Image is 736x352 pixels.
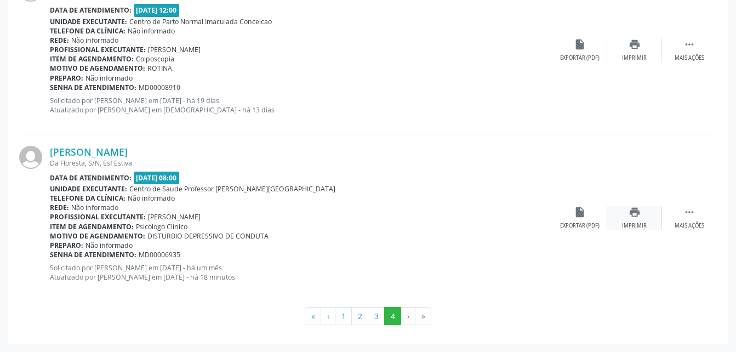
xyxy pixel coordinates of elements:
[50,203,69,212] b: Rede:
[351,307,368,326] button: Go to page 2
[134,4,180,16] span: [DATE] 12:00
[384,307,401,326] button: Go to page 4
[136,54,174,64] span: Colposcopia
[574,206,586,218] i: insert_drive_file
[50,83,136,92] b: Senha de atendimento:
[71,203,118,212] span: Não informado
[50,5,132,15] b: Data de atendimento:
[128,194,175,203] span: Não informado
[50,212,146,222] b: Profissional executante:
[50,96,552,115] p: Solicitado por [PERSON_NAME] em [DATE] - há 19 dias Atualizado por [PERSON_NAME] em [DEMOGRAPHIC_...
[147,231,269,241] span: DISTURBIO DEPRESSIVO DE CONDUTA
[19,146,42,169] img: img
[148,45,201,54] span: [PERSON_NAME]
[50,26,125,36] b: Telefone da clínica:
[622,222,647,230] div: Imprimir
[629,206,641,218] i: print
[136,222,187,231] span: Psicólogo Clínico
[71,36,118,45] span: Não informado
[574,38,586,50] i: insert_drive_file
[148,212,201,222] span: [PERSON_NAME]
[50,158,552,168] div: Da Floresta, S/N, Esf Estiva
[50,64,145,73] b: Motivo de agendamento:
[683,206,695,218] i: 
[50,54,134,64] b: Item de agendamento:
[129,17,272,26] span: Centro de Parto Normal Imaculada Conceicao
[85,73,133,83] span: Não informado
[129,184,335,194] span: Centro de Saude Professor [PERSON_NAME][GEOGRAPHIC_DATA]
[560,222,600,230] div: Exportar (PDF)
[19,307,717,326] ul: Pagination
[368,307,385,326] button: Go to page 3
[50,194,125,203] b: Telefone da clínica:
[139,83,180,92] span: MD00008910
[321,307,335,326] button: Go to previous page
[629,38,641,50] i: print
[139,250,180,259] span: MD00006935
[50,173,132,183] b: Data de atendimento:
[50,73,83,83] b: Preparo:
[50,146,128,158] a: [PERSON_NAME]
[50,17,127,26] b: Unidade executante:
[675,222,704,230] div: Mais ações
[683,38,695,50] i: 
[50,36,69,45] b: Rede:
[560,54,600,62] div: Exportar (PDF)
[50,263,552,282] p: Solicitado por [PERSON_NAME] em [DATE] - há um mês Atualizado por [PERSON_NAME] em [DATE] - há 18...
[675,54,704,62] div: Mais ações
[335,307,352,326] button: Go to page 1
[305,307,321,326] button: Go to first page
[85,241,133,250] span: Não informado
[622,54,647,62] div: Imprimir
[50,241,83,250] b: Preparo:
[128,26,175,36] span: Não informado
[50,184,127,194] b: Unidade executante:
[147,64,174,73] span: ROTINA.
[50,222,134,231] b: Item de agendamento:
[50,250,136,259] b: Senha de atendimento:
[50,45,146,54] b: Profissional executante:
[134,172,180,184] span: [DATE] 08:00
[50,231,145,241] b: Motivo de agendamento:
